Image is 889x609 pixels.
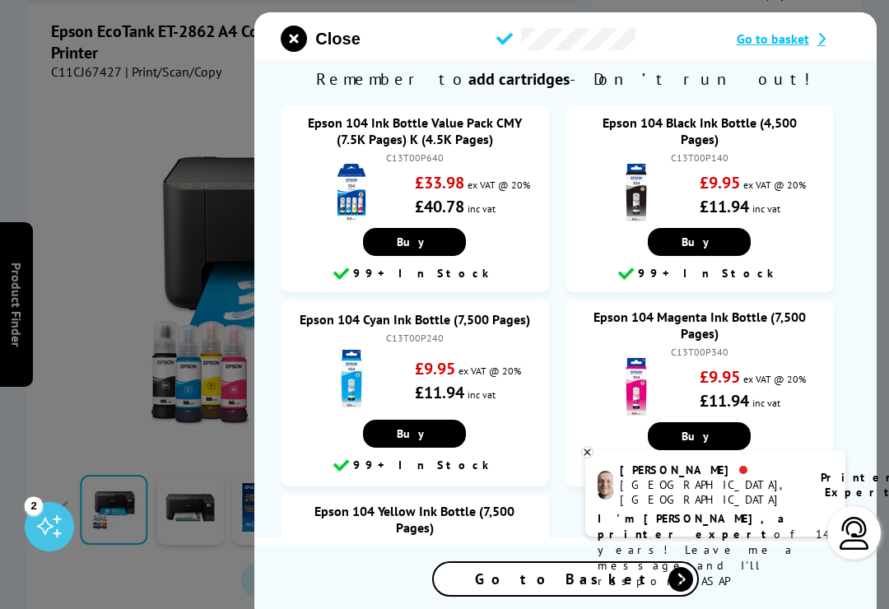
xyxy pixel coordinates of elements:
a: Go to basket [737,30,850,47]
div: C13T00P640 [297,151,532,164]
div: 99+ In Stock [289,264,540,284]
span: inc vat [752,202,780,215]
b: I'm [PERSON_NAME], a printer expert [598,511,789,542]
strong: £9.95 [700,366,740,388]
div: C13T00P140 [582,151,817,164]
img: Epson 104 Black Ink Bottle (4,500 Pages) [607,164,665,221]
img: Epson 104 Cyan Ink Bottle (7,500 Pages) [323,350,380,407]
div: 99+ In Stock [574,264,825,284]
span: Buy [682,429,717,444]
span: Buy [682,235,717,249]
span: Go to Basket [475,569,656,588]
div: [GEOGRAPHIC_DATA], [GEOGRAPHIC_DATA] [620,477,800,507]
div: 99+ In Stock [574,458,825,478]
span: Go to basket [737,30,809,47]
p: of 14 years! Leave me a message and I'll respond ASAP [598,511,833,589]
a: Epson 104 Yellow Ink Bottle (7,500 Pages) [314,503,514,536]
strong: £11.94 [700,196,749,217]
span: Close [315,30,360,49]
a: Epson 104 Cyan Ink Bottle (7,500 Pages) [300,311,530,328]
strong: £11.94 [700,390,749,411]
span: inc vat [468,202,496,215]
a: Epson 104 Black Ink Bottle (4,500 Pages) [603,114,797,147]
strong: £9.95 [415,358,455,379]
div: C13T00P340 [582,346,817,358]
a: Epson 104 Ink Bottle Value Pack CMY (7.5K Pages) K (4.5K Pages) [308,114,522,147]
span: Buy [397,235,432,249]
span: Buy [397,426,432,441]
a: Go to Basket [432,561,699,597]
span: ex VAT @ 20% [743,373,806,385]
img: Epson 104 Ink Bottle Value Pack CMY (7.5K Pages) K (4.5K Pages) [323,164,380,221]
img: ashley-livechat.png [598,471,613,500]
img: Epson 104 Magenta Ink Bottle (7,500 Pages) [607,358,665,416]
span: inc vat [752,397,780,409]
strong: £9.95 [700,172,740,193]
span: Remember to - Don’t run out! [254,60,877,98]
strong: £40.78 [415,196,464,217]
div: 99+ In Stock [289,456,540,476]
strong: £11.94 [415,382,464,403]
strong: £33.98 [415,172,464,193]
span: inc vat [468,388,496,401]
a: Epson 104 Magenta Ink Bottle (7,500 Pages) [593,309,806,342]
span: ex VAT @ 20% [743,179,806,191]
b: add cartridges [468,68,570,90]
span: ex VAT @ 20% [468,179,530,191]
button: close modal [281,26,360,52]
div: 2 [25,496,43,514]
div: [PERSON_NAME] [620,463,800,477]
div: C13T00P240 [297,332,532,344]
span: ex VAT @ 20% [458,365,521,377]
img: user-headset-light.svg [838,517,871,550]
